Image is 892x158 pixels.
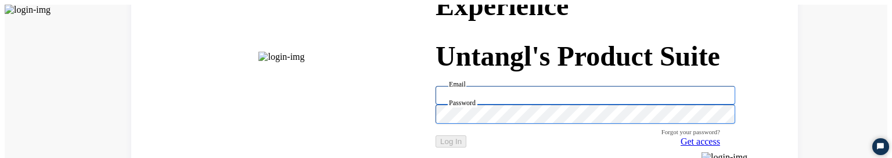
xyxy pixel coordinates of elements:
[436,35,720,77] h1: Untangl's Product Suite
[661,124,720,135] span: Forgot your password?
[5,5,190,15] img: login-img
[449,80,466,89] label: Email
[681,137,720,147] a: Get access
[872,138,889,155] button: Start Chat
[876,142,884,150] svg: Open Chat
[449,99,476,107] label: Password
[681,137,720,146] span: Get access
[436,135,466,148] button: Log In
[258,52,304,62] img: login-img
